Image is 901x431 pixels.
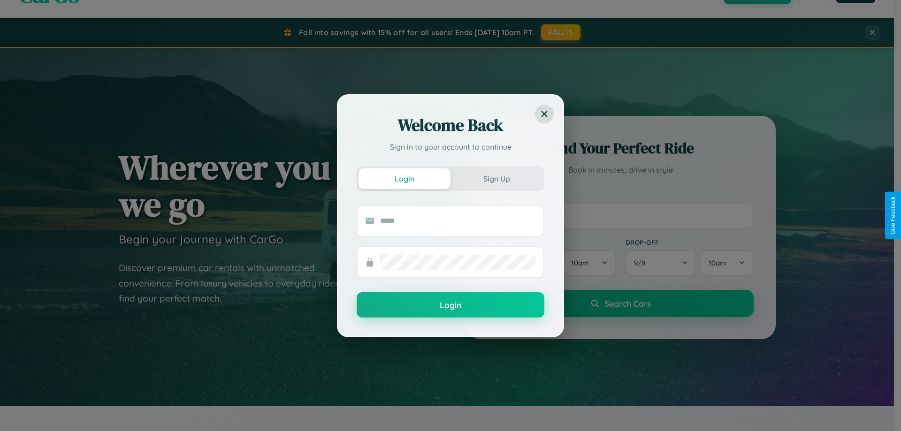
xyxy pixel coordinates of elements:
[450,168,542,189] button: Sign Up
[890,197,896,234] div: Give Feedback
[357,292,544,318] button: Login
[357,141,544,152] p: Sign in to your account to continue
[357,114,544,136] h2: Welcome Back
[359,168,450,189] button: Login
